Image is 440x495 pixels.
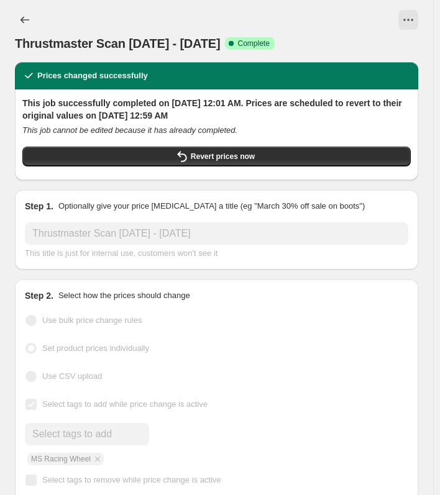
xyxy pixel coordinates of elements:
[25,248,218,258] span: This title is just for internal use, customers won't see it
[22,97,411,122] h2: This job successfully completed on [DATE] 12:01 AM. Prices are scheduled to revert to their origi...
[42,475,221,484] span: Select tags to remove while price change is active
[58,289,190,302] p: Select how the prices should change
[25,200,53,212] h2: Step 1.
[42,316,142,325] span: Use bulk price change rules
[25,289,53,302] h2: Step 2.
[15,37,220,50] span: Thrustmaster Scan [DATE] - [DATE]
[42,371,102,381] span: Use CSV upload
[25,423,149,445] input: Select tags to add
[58,200,365,212] p: Optionally give your price [MEDICAL_DATA] a title (eg "March 30% off sale on boots")
[37,70,148,82] h2: Prices changed successfully
[22,147,411,166] button: Revert prices now
[22,125,237,135] i: This job cannot be edited because it has already completed.
[25,222,408,245] input: 30% off holiday sale
[15,10,35,30] button: Price change jobs
[191,152,255,161] span: Revert prices now
[42,343,149,353] span: Set product prices individually
[42,399,208,409] span: Select tags to add while price change is active
[237,39,269,48] span: Complete
[398,10,418,30] button: View actions for Thrustmaster Scan 22nd August - 2nd September 2025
